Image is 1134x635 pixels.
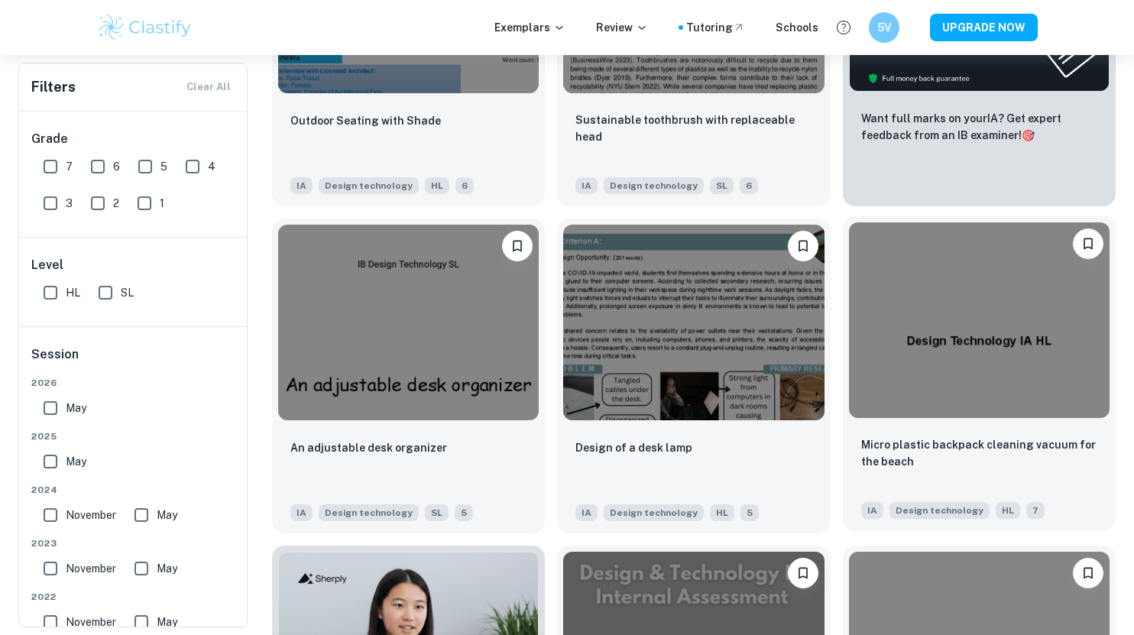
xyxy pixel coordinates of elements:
[278,225,539,420] img: Design technology IA example thumbnail: An adjustable desk organizer
[604,504,704,521] span: Design technology
[861,110,1097,144] p: Want full marks on your IA ? Get expert feedback from an IB examiner!
[889,502,990,519] span: Design technology
[596,19,648,36] p: Review
[66,614,116,630] span: November
[66,195,73,212] span: 3
[66,507,116,523] span: November
[843,219,1116,533] a: BookmarkMicro plastic backpack cleaning vacuum for the beachIADesign technologyHL7
[1026,502,1045,519] span: 7
[157,614,177,630] span: May
[604,177,704,194] span: Design technology
[930,14,1038,41] button: UPGRADE NOW
[157,507,177,523] span: May
[425,177,449,194] span: HL
[31,256,236,274] h6: Level
[66,560,116,577] span: November
[686,19,745,36] a: Tutoring
[710,504,734,521] span: HL
[849,222,1110,418] img: Design technology IA example thumbnail: Micro plastic backpack cleaning vacuum f
[66,453,86,470] span: May
[557,219,830,533] a: BookmarkDesign of a desk lampIADesign technologyHL5
[575,439,692,456] p: Design of a desk lamp
[502,231,533,261] button: Bookmark
[861,502,883,519] span: IA
[31,76,76,98] h6: Filters
[290,504,313,521] span: IA
[31,130,236,148] h6: Grade
[160,158,167,175] span: 5
[113,195,119,212] span: 2
[861,436,1097,470] p: Micro plastic backpack cleaning vacuum for the beach
[831,15,857,40] button: Help and Feedback
[575,504,598,521] span: IA
[788,231,818,261] button: Bookmark
[31,483,236,497] span: 2024
[575,177,598,194] span: IA
[157,560,177,577] span: May
[160,195,164,212] span: 1
[121,284,134,301] span: SL
[740,177,758,194] span: 6
[1073,558,1103,588] button: Bookmark
[996,502,1020,519] span: HL
[563,225,824,420] img: Design technology IA example thumbnail: Design of a desk lamp
[776,19,818,36] a: Schools
[96,12,193,43] img: Clastify logo
[319,177,419,194] span: Design technology
[31,376,236,390] span: 2026
[66,284,80,301] span: HL
[425,504,449,521] span: SL
[31,345,236,376] h6: Session
[575,112,812,145] p: Sustainable toothbrush with replaceable head
[31,590,236,604] span: 2022
[1073,228,1103,259] button: Bookmark
[876,19,893,36] h6: 5V
[1022,129,1035,141] span: 🎯
[31,536,236,550] span: 2023
[319,504,419,521] span: Design technology
[290,439,447,456] p: An adjustable desk organizer
[272,219,545,533] a: BookmarkAn adjustable desk organizerIADesign technologySL5
[31,429,236,443] span: 2025
[66,400,86,416] span: May
[290,177,313,194] span: IA
[455,504,473,521] span: 5
[494,19,565,36] p: Exemplars
[869,12,899,43] button: 5V
[113,158,120,175] span: 6
[290,112,441,129] p: Outdoor Seating with Shade
[710,177,734,194] span: SL
[66,158,73,175] span: 7
[788,558,818,588] button: Bookmark
[740,504,759,521] span: 5
[208,158,215,175] span: 4
[455,177,474,194] span: 6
